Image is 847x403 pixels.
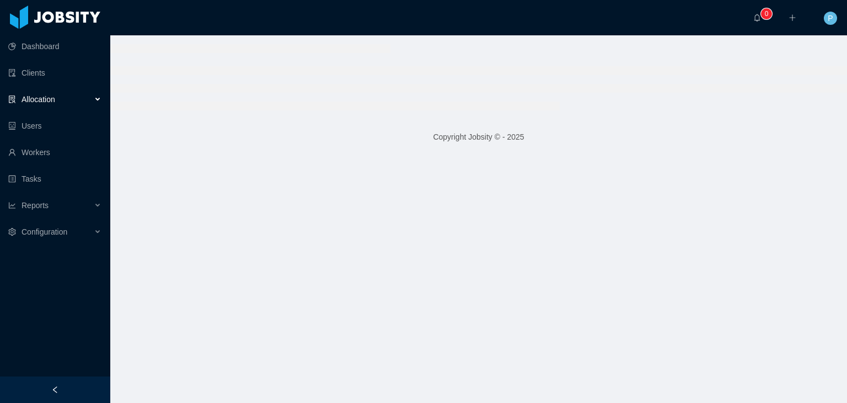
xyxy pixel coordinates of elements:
[789,14,796,22] i: icon: plus
[110,118,847,156] footer: Copyright Jobsity © - 2025
[22,201,49,210] span: Reports
[8,228,16,236] i: icon: setting
[8,62,101,84] a: icon: auditClients
[8,115,101,137] a: icon: robotUsers
[828,12,833,25] span: P
[8,141,101,163] a: icon: userWorkers
[8,168,101,190] a: icon: profileTasks
[8,201,16,209] i: icon: line-chart
[22,227,67,236] span: Configuration
[753,14,761,22] i: icon: bell
[761,8,772,19] sup: 0
[22,95,55,104] span: Allocation
[8,96,16,103] i: icon: solution
[8,35,101,57] a: icon: pie-chartDashboard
